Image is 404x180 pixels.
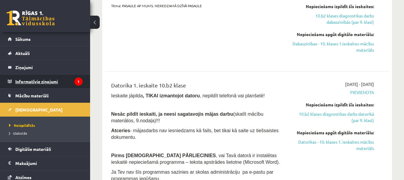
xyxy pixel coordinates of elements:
[292,130,374,136] div: Nepieciešams apgūt digitālo materiālu:
[143,93,200,98] b: , TIKAI izmantojot datoru
[8,60,83,74] a: Ziņojumi
[8,75,83,88] a: Informatīvie ziņojumi1
[292,31,374,38] div: Nepieciešams apgūt digitālo materiālu:
[8,142,83,156] a: Digitālie materiāli
[111,153,280,165] span: , vai Tavā datorā ir instalētas ieskaitē nepieciešamā programma – teksta apstrādes lietotne (Micr...
[8,156,83,170] a: Maksājumi
[15,107,62,112] span: [DEMOGRAPHIC_DATA]
[15,93,49,98] span: Mācību materiāli
[8,103,83,117] a: [DEMOGRAPHIC_DATA]
[292,3,374,10] div: Nepieciešams izpildīt šīs ieskaites:
[9,123,35,128] span: Neizpildītās
[8,32,83,46] a: Sākums
[111,93,265,98] span: Ieskaite jāpilda , nepildīt telefonā vai planšetē!
[15,50,30,56] span: Aktuāli
[345,81,374,87] span: [DATE] - [DATE]
[15,146,51,152] span: Digitālie materiāli
[111,153,216,158] span: Pirms [DEMOGRAPHIC_DATA] PĀRLIECINIES
[111,111,263,123] span: (skatīt mācību materiālos, 9.nodaļa)!!!
[15,60,83,74] legend: Ziņojumi
[292,102,374,108] div: Nepieciešams izpildīt šīs ieskaites:
[9,123,84,128] a: Neizpildītās
[292,139,374,151] a: Datorikas - 10. klases 1. ieskaites mācību materiāls
[111,128,130,133] b: Atceries
[111,81,283,92] div: Datorika 1. ieskaite 10.b2 klase
[8,89,83,102] a: Mācību materiāli
[292,89,374,96] span: Pievienota
[15,175,32,180] span: Atzīmes
[15,36,31,42] span: Sākums
[74,78,83,86] i: 1
[15,75,83,88] legend: Informatīvie ziņojumi
[7,11,55,26] a: Rīgas 1. Tālmācības vidusskola
[9,130,84,136] a: Izlabotās
[292,41,374,53] a: Dabaszinības - 10. klases 1.ieskaites mācību materiāls
[9,131,27,136] span: Izlabotās
[292,111,374,124] a: 10.b2 klases diagnostikas darbs datorikā (par 9. klasi)
[111,3,283,8] p: Tēma: PASAULE AP MUMS. NEREDZAMĀ DZĪVĀ PASAULE
[111,111,233,117] span: Nesāc pildīt ieskaiti, ja neesi sagatavojis mājas darbu
[292,13,374,25] a: 10.b2 klases diagnostikas darbs dabaszinībās (par 9. klasi)
[8,46,83,60] a: Aktuāli
[111,128,279,140] span: - mājasdarbs nav iesniedzams kā fails, bet tikai kā saite uz tiešsaistes dokumentu.
[15,156,83,170] legend: Maksājumi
